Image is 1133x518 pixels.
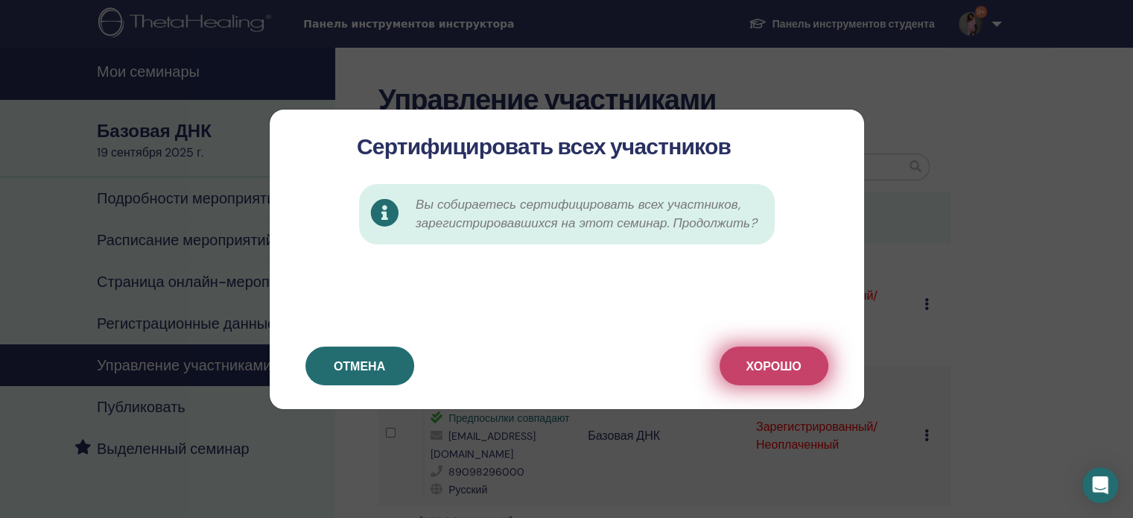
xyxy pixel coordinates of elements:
font: Вы собираетесь сертифицировать всех участников, зарегистрировавшихся на этот семинар. Продолжить? [416,196,757,232]
font: Отмена [334,359,385,374]
button: Отмена [305,347,414,385]
font: Сертифицировать всех участников [357,132,731,161]
font: ХОРОШО [746,359,801,374]
div: Открытый Интерком Мессенджер [1082,467,1118,503]
button: ХОРОШО [720,347,828,385]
